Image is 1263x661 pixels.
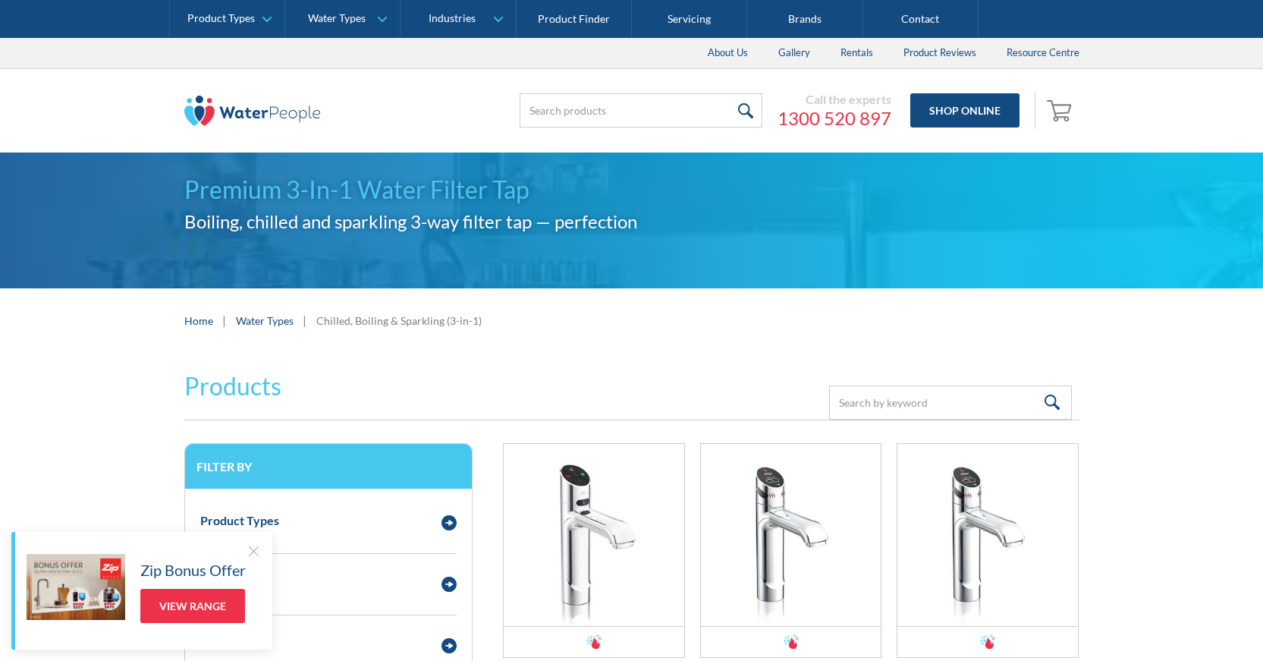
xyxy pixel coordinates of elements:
[184,313,213,329] a: Home
[888,38,991,68] a: Product Reviews
[1047,98,1076,122] img: shopping cart
[1005,422,1263,604] iframe: podium webchat widget prompt
[910,93,1020,127] a: Shop Online
[763,38,825,68] a: Gallery
[27,554,125,620] img: Zip Bonus Offer
[140,559,246,581] h5: Zip Bonus Offer
[221,311,228,329] div: |
[184,368,281,404] h2: Products
[200,511,279,530] div: Product Types
[829,386,1072,420] input: Search by keyword
[701,444,881,626] img: Zip HydroTap G5 BCS100 Touch-Free Wave Boiling, Chilled and Sparkling
[991,38,1095,68] a: Resource Centre
[504,444,684,626] img: Zip Hydrotap G5 Classic Plus Boiling, Chilled & Sparkling (Residential)
[778,92,891,107] div: Call the experts
[184,96,321,126] img: The Water People
[196,459,460,474] h3: Filter by
[1043,93,1079,129] a: Open empty cart
[187,12,255,25] div: Product Types
[825,38,888,68] a: Rentals
[778,107,891,130] a: 1300 520 897
[429,12,476,25] div: Industries
[308,12,366,25] div: Water Types
[897,444,1078,626] img: Zip HydroTap G5 BCS60 Touch-Free Wave Boiling, Chilled and Sparkling
[184,172,1079,208] h1: Premium 3-In-1 Water Filter Tap
[236,313,294,329] a: Water Types
[316,313,482,329] div: Chilled, Boiling & Sparkling (3-in-1)
[301,311,309,329] div: |
[184,208,1079,235] h2: Boiling, chilled and sparkling 3-way filter tap — perfection
[140,589,245,623] a: View Range
[693,38,763,68] a: About Us
[520,93,762,127] input: Search products
[1142,585,1263,661] iframe: podium webchat widget bubble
